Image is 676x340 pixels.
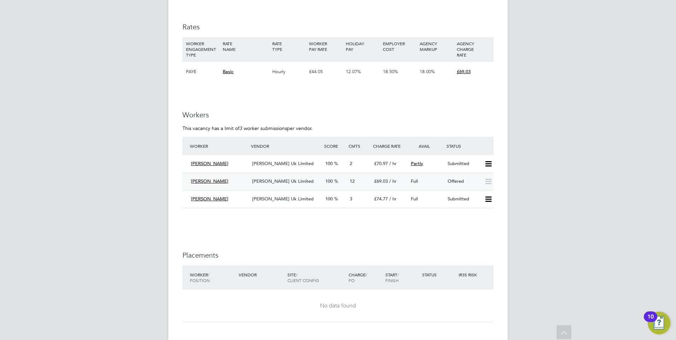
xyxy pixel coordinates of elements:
span: Partly [411,160,423,166]
div: Submitted [445,158,482,170]
span: / Position [190,272,210,283]
span: / Finish [385,272,399,283]
p: This vacancy has a limit of per vendor. [182,125,494,131]
div: Submitted [445,193,482,205]
span: £70.97 [374,160,388,166]
div: No data found [190,302,486,310]
div: 10 [647,317,654,326]
span: / PO [349,272,367,283]
div: Score [322,140,347,152]
span: Basic [223,69,233,75]
button: Open Resource Center, 10 new notifications [648,312,670,334]
span: [PERSON_NAME] Uk Limited [252,178,314,184]
div: Status [420,268,457,281]
span: £69.03 [457,69,471,75]
em: 3 worker submissions [239,125,287,131]
div: AGENCY CHARGE RATE [455,37,492,61]
span: [PERSON_NAME] [191,196,228,202]
div: £44.05 [307,61,344,82]
div: RATE NAME [221,37,270,55]
span: 100 [325,160,333,166]
div: Vendor [237,268,286,281]
div: Status [445,140,494,152]
span: 100 [325,196,333,202]
span: 12 [350,178,355,184]
div: Start [384,268,420,287]
h3: Placements [182,251,494,260]
span: [PERSON_NAME] Uk Limited [252,160,314,166]
span: / hr [389,178,397,184]
span: 18.00% [420,69,435,75]
div: PAYE [184,61,221,82]
span: / Client Config [287,272,319,283]
div: Charge Rate [371,140,408,152]
span: 12.07% [346,69,361,75]
span: / hr [389,160,397,166]
div: WORKER PAY RATE [307,37,344,55]
span: [PERSON_NAME] [191,160,228,166]
div: Worker [188,140,249,152]
div: Offered [445,176,482,187]
span: 18.50% [383,69,398,75]
div: HOLIDAY PAY [344,37,381,55]
div: AGENCY MARKUP [418,37,455,55]
span: 100 [325,178,333,184]
div: Vendor [249,140,322,152]
span: Full [411,178,418,184]
span: £69.03 [374,178,388,184]
h3: Rates [182,22,494,31]
span: [PERSON_NAME] Uk Limited [252,196,314,202]
span: / hr [389,196,397,202]
span: 2 [350,160,352,166]
div: RATE TYPE [270,37,307,55]
div: Worker [188,268,237,287]
div: Charge [347,268,384,287]
span: £74.77 [374,196,388,202]
h3: Workers [182,110,494,119]
div: IR35 Risk [457,268,481,281]
span: Full [411,196,418,202]
div: Cmts [347,140,371,152]
div: WORKER ENGAGEMENT TYPE [184,37,221,61]
span: 3 [350,196,352,202]
div: Avail [408,140,445,152]
span: [PERSON_NAME] [191,178,228,184]
div: Site [286,268,347,287]
div: EMPLOYER COST [381,37,418,55]
div: Hourly [270,61,307,82]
